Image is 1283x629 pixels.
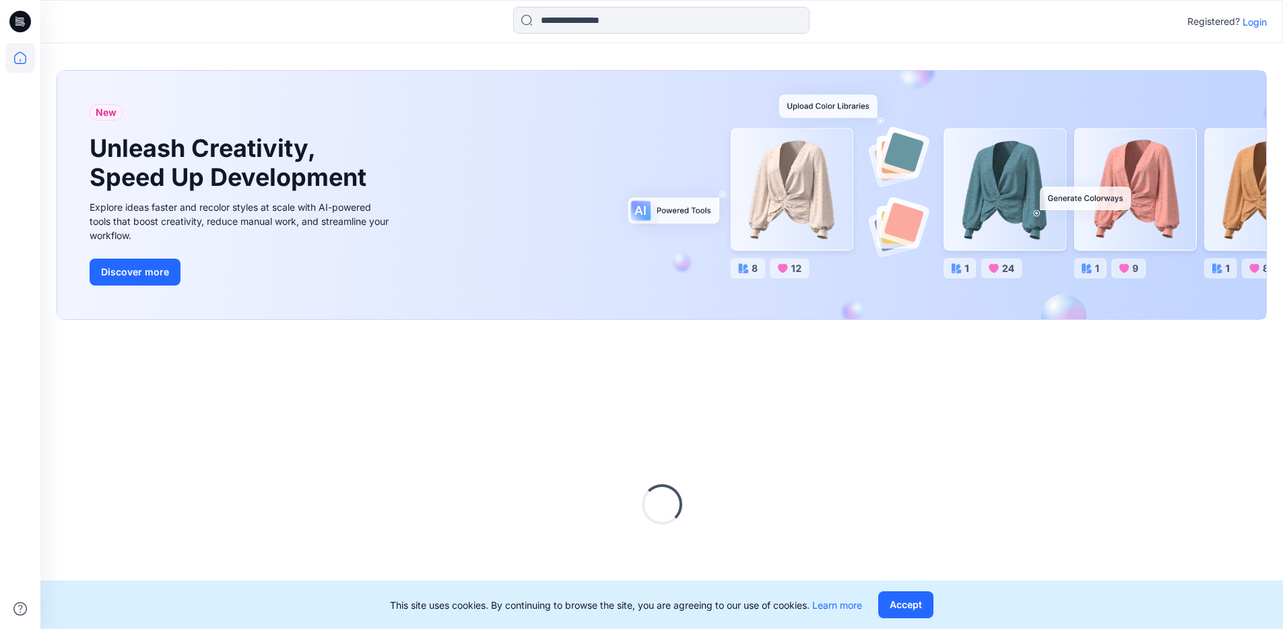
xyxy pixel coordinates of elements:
button: Discover more [90,259,180,286]
div: Explore ideas faster and recolor styles at scale with AI-powered tools that boost creativity, red... [90,200,393,242]
p: Login [1243,15,1267,29]
p: Registered? [1187,13,1240,30]
button: Accept [878,591,933,618]
a: Discover more [90,259,393,286]
span: New [96,104,117,121]
h1: Unleash Creativity, Speed Up Development [90,134,372,192]
p: This site uses cookies. By continuing to browse the site, you are agreeing to our use of cookies. [390,598,862,612]
a: Learn more [812,599,862,611]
